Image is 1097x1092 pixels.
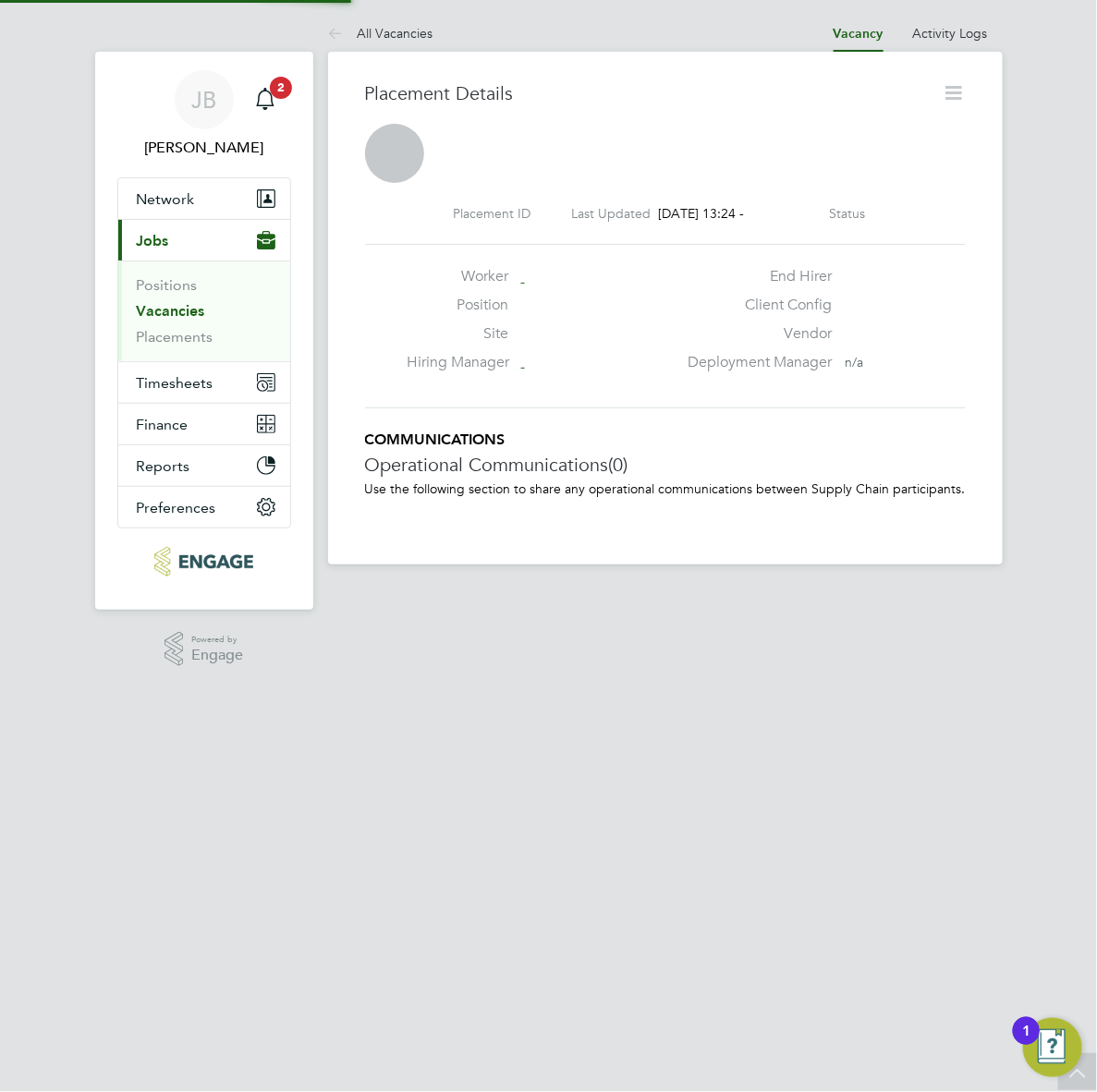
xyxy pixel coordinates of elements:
p: Use the following section to share any operational communications between Supply Chain participants. [365,480,966,497]
span: Finance [137,416,189,433]
span: Reports [137,457,190,475]
span: (0) [609,453,628,477]
label: Worker [407,267,508,286]
span: Jobs [137,232,169,249]
span: Engage [191,648,243,663]
span: Network [137,190,195,208]
label: Client Config [677,296,833,315]
button: Jobs [118,220,290,261]
button: Reports [118,445,290,486]
span: 2 [270,77,292,99]
a: JB[PERSON_NAME] [117,70,291,159]
button: Finance [118,404,290,444]
a: Activity Logs [913,25,988,42]
label: Vendor [677,324,833,344]
button: Network [118,178,290,219]
button: Open Resource Center, 1 new notification [1023,1018,1082,1077]
span: n/a [846,354,864,370]
span: Josh Boulding [117,137,291,159]
h3: Operational Communications [365,453,966,477]
label: Status [830,205,866,222]
label: Deployment Manager [677,353,833,372]
a: Positions [137,276,198,294]
label: Site [407,324,508,344]
a: Vacancy [834,26,884,42]
a: Go to home page [117,547,291,576]
h5: COMMUNICATIONS [365,431,966,450]
span: Preferences [137,499,216,516]
label: Position [407,296,508,315]
span: [DATE] 13:24 - [659,205,745,222]
div: Jobs [118,261,290,361]
label: End Hirer [677,267,833,286]
img: protocol-logo-retina.png [154,547,253,576]
a: Placements [137,328,213,346]
a: 2 [247,70,284,129]
a: Powered byEngage [165,632,243,667]
nav: Main navigation [95,52,313,610]
a: All Vacancies [328,25,433,42]
div: 1 [1022,1031,1030,1055]
label: Last Updated [572,205,652,222]
button: Preferences [118,487,290,528]
label: Hiring Manager [407,353,508,372]
span: Powered by [191,632,243,648]
a: Vacancies [137,302,205,320]
h3: Placement Details [365,81,929,105]
span: Timesheets [137,374,213,392]
span: JB [191,88,216,112]
label: Placement ID [454,205,531,222]
button: Timesheets [118,362,290,403]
